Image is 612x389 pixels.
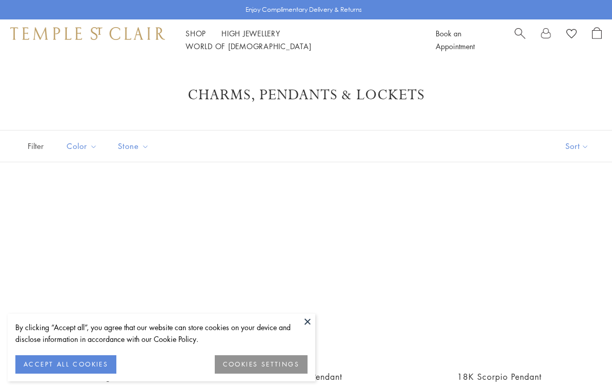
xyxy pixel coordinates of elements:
button: ACCEPT ALL COOKIES [15,355,116,374]
a: 18K Libra Pendant [219,188,393,361]
a: 18K Scorpio Pendant [413,188,586,361]
span: Color [62,140,105,153]
a: ShopShop [186,28,206,38]
button: COOKIES SETTINGS [215,355,308,374]
a: 18K Libra Pendant [269,371,342,382]
iframe: Gorgias live chat messenger [561,341,602,379]
button: Stone [110,135,157,158]
a: Search [515,27,525,53]
a: Open Shopping Bag [592,27,602,53]
p: Enjoy Complimentary Delivery & Returns [246,5,362,15]
a: 18K Scorpio Pendant [457,371,542,382]
button: Color [59,135,105,158]
a: High JewelleryHigh Jewellery [221,28,280,38]
span: Stone [113,140,157,153]
a: View Wishlist [566,27,577,42]
img: Temple St. Clair [10,27,165,39]
a: Book an Appointment [436,28,475,51]
h1: Charms, Pendants & Lockets [41,86,571,104]
div: By clicking “Accept all”, you agree that our website can store cookies on your device and disclos... [15,321,308,345]
a: 18K Virgo Pendant [75,371,150,382]
a: 18K Virgo Pendant [26,188,199,361]
a: World of [DEMOGRAPHIC_DATA]World of [DEMOGRAPHIC_DATA] [186,41,311,51]
nav: Main navigation [186,27,413,53]
button: Show sort by [542,131,612,162]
